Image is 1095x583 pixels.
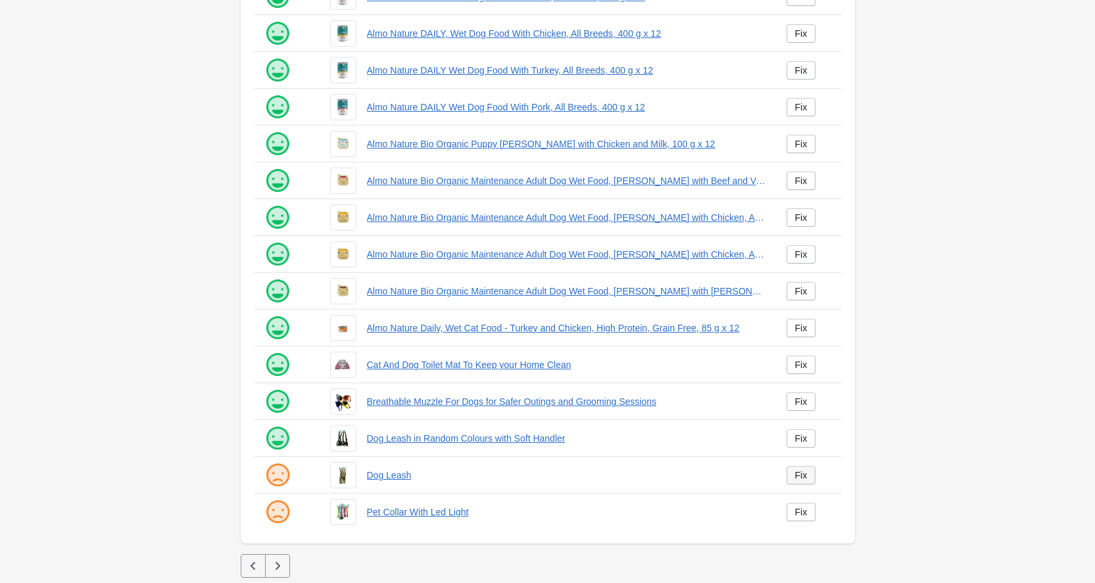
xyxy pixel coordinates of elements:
[787,319,816,337] a: Fix
[795,286,808,296] div: Fix
[795,212,808,223] div: Fix
[787,208,816,227] a: Fix
[264,499,291,525] img: sad.png
[795,433,808,444] div: Fix
[264,425,291,452] img: happy.png
[787,503,816,521] a: Fix
[367,174,766,187] a: Almo Nature Bio Organic Maintenance Adult Dog Wet Food, [PERSON_NAME] with Beef and Vegetables, A...
[795,28,808,39] div: Fix
[367,248,766,261] a: Almo Nature Bio Organic Maintenance Adult Dog Wet Food, [PERSON_NAME] with Chicken, All Breeds, 1...
[787,135,816,153] a: Fix
[264,57,291,83] img: happy.png
[787,466,816,484] a: Fix
[795,507,808,517] div: Fix
[367,321,766,335] a: Almo Nature Daily, Wet Cat Food - Turkey and Chicken, High Protein, Grain Free, 85 g x 12
[795,175,808,186] div: Fix
[367,211,766,224] a: Almo Nature Bio Organic Maintenance Adult Dog Wet Food, [PERSON_NAME] with Chicken, All Breeds, 3...
[787,356,816,374] a: Fix
[367,358,766,371] a: Cat And Dog Toilet Mat To Keep your Home Clean
[264,131,291,157] img: happy.png
[367,432,766,445] a: Dog Leash in Random Colours with Soft Handler
[795,470,808,480] div: Fix
[367,101,766,114] a: Almo Nature DAILY Wet Dog Food With Pork, All Breeds, 400 g x 12
[787,392,816,411] a: Fix
[367,27,766,40] a: Almo Nature DAILY, Wet Dog Food With Chicken, All Breeds, 400 g x 12
[787,98,816,116] a: Fix
[264,241,291,268] img: happy.png
[264,94,291,120] img: happy.png
[264,204,291,231] img: happy.png
[787,429,816,448] a: Fix
[787,172,816,190] a: Fix
[264,388,291,415] img: happy.png
[367,505,766,519] a: Pet Collar With Led Light
[795,65,808,76] div: Fix
[787,282,816,300] a: Fix
[795,360,808,370] div: Fix
[787,24,816,43] a: Fix
[264,168,291,194] img: happy.png
[787,245,816,264] a: Fix
[367,469,766,482] a: Dog Leash
[264,278,291,304] img: happy.png
[795,323,808,333] div: Fix
[264,462,291,488] img: sad.png
[367,137,766,151] a: Almo Nature Bio Organic Puppy [PERSON_NAME] with Chicken and Milk, 100 g x 12
[787,61,816,80] a: Fix
[264,352,291,378] img: happy.png
[367,285,766,298] a: Almo Nature Bio Organic Maintenance Adult Dog Wet Food, [PERSON_NAME] with [PERSON_NAME] and Vege...
[795,396,808,407] div: Fix
[795,139,808,149] div: Fix
[795,102,808,112] div: Fix
[367,64,766,77] a: Almo Nature DAILY Wet Dog Food With Turkey, All Breeds, 400 g x 12
[264,20,291,47] img: happy.png
[264,315,291,341] img: happy.png
[367,395,766,408] a: Breathable Muzzle For Dogs for Safer Outings and Grooming Sessions
[795,249,808,260] div: Fix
